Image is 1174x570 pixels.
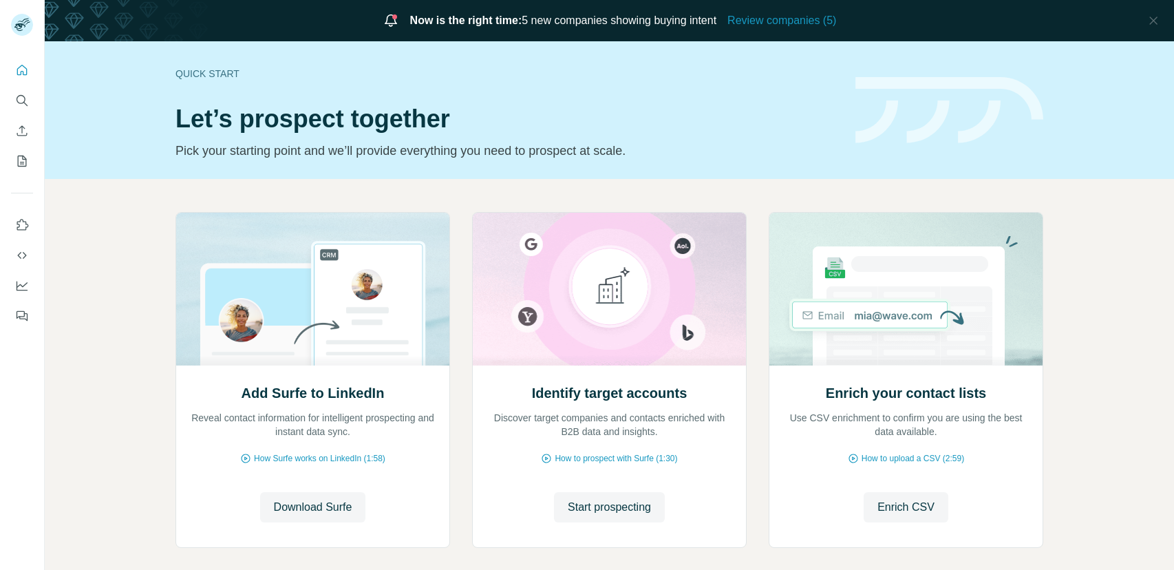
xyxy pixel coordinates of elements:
h1: Let’s prospect together [175,105,839,133]
img: banner [855,77,1043,144]
p: Reveal contact information for intelligent prospecting and instant data sync. [190,411,436,439]
img: Identify target accounts [472,213,747,366]
button: Use Surfe on LinkedIn [11,213,33,237]
span: Download Surfe [274,499,352,516]
button: Search [11,88,33,113]
button: Review companies (5) [727,12,836,29]
div: Quick start [175,67,839,81]
h2: Enrich your contact lists [826,383,986,403]
button: Dashboard [11,273,33,298]
img: Enrich your contact lists [769,213,1043,366]
span: How to upload a CSV (2:59) [862,452,964,465]
button: Use Surfe API [11,243,33,268]
button: Enrich CSV [11,118,33,143]
h2: Add Surfe to LinkedIn [242,383,385,403]
button: Start prospecting [554,492,665,522]
span: 5 new companies showing buying intent [410,12,717,29]
span: Now is the right time: [410,14,522,26]
button: Quick start [11,58,33,83]
img: Add Surfe to LinkedIn [175,213,450,366]
p: Discover target companies and contacts enriched with B2B data and insights. [487,411,732,439]
span: How Surfe works on LinkedIn (1:58) [254,452,385,465]
button: Enrich CSV [864,492,948,522]
p: Pick your starting point and we’ll provide everything you need to prospect at scale. [175,141,839,160]
h2: Identify target accounts [532,383,687,403]
span: Start prospecting [568,499,651,516]
button: Download Surfe [260,492,366,522]
button: My lists [11,149,33,173]
p: Use CSV enrichment to confirm you are using the best data available. [783,411,1029,439]
span: How to prospect with Surfe (1:30) [555,452,677,465]
span: Enrich CSV [877,499,935,516]
button: Feedback [11,304,33,328]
